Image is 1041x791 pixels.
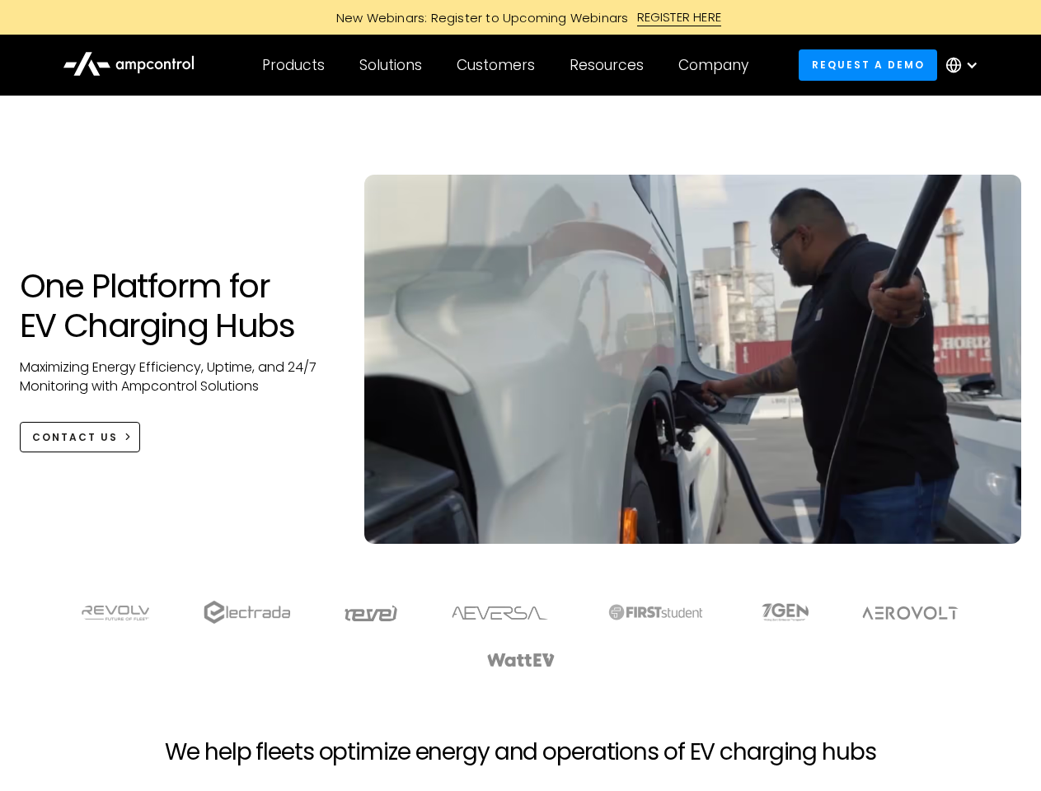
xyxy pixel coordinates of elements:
[150,8,892,26] a: New Webinars: Register to Upcoming WebinarsREGISTER HERE
[262,56,325,74] div: Products
[457,56,535,74] div: Customers
[637,8,722,26] div: REGISTER HERE
[570,56,644,74] div: Resources
[320,9,637,26] div: New Webinars: Register to Upcoming Webinars
[204,601,290,624] img: electrada logo
[799,49,937,80] a: Request a demo
[861,606,959,620] img: Aerovolt Logo
[678,56,748,74] div: Company
[20,358,332,395] p: Maximizing Energy Efficiency, Uptime, and 24/7 Monitoring with Ampcontrol Solutions
[20,422,141,452] a: CONTACT US
[165,738,875,766] h2: We help fleets optimize energy and operations of EV charging hubs
[32,430,118,445] div: CONTACT US
[359,56,422,74] div: Solutions
[20,266,332,345] h1: One Platform for EV Charging Hubs
[486,653,556,667] img: WattEV logo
